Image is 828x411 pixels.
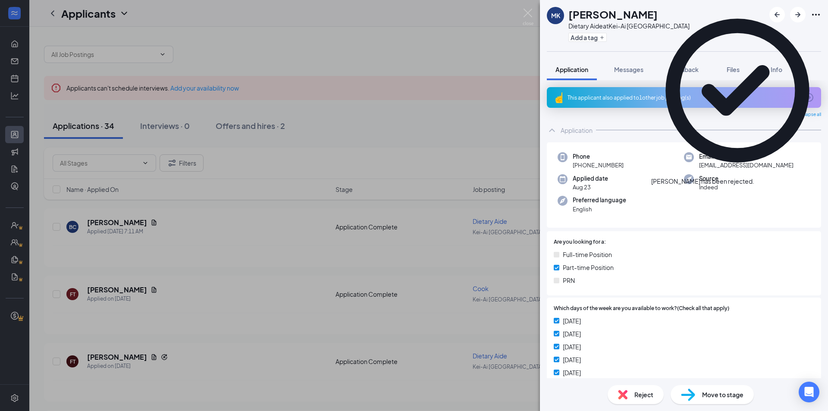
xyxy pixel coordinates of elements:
span: Aug 23 [573,183,608,191]
span: Applied date [573,174,608,183]
span: [DATE] [563,355,581,364]
span: PRN [563,276,575,285]
h1: [PERSON_NAME] [568,7,658,22]
button: PlusAdd a tag [568,33,607,42]
span: [DATE] [563,329,581,339]
svg: ChevronUp [547,125,557,135]
span: Phone [573,152,624,161]
div: Dietary Aide at Kei-Ai [GEOGRAPHIC_DATA] [568,22,690,30]
span: [DATE] [563,316,581,326]
span: Are you looking for a: [554,238,606,246]
span: Messages [614,66,643,73]
div: This applicant also applied to 1 other job posting(s) [568,94,799,101]
span: Indeed [699,183,718,191]
div: Open Intercom Messenger [799,382,819,402]
span: Reject [634,390,653,399]
span: [DATE] [563,368,581,377]
span: Part-time Position [563,263,614,272]
div: Application [561,126,593,135]
span: Move to stage [702,390,743,399]
span: Full-time Position [563,250,612,259]
svg: CheckmarkCircle [651,4,824,177]
span: Application [555,66,588,73]
svg: Plus [599,35,605,40]
div: MK [551,11,560,20]
span: English [573,205,626,213]
span: Which days of the week are you available to work?(Check all that apply) [554,304,729,313]
span: Preferred language [573,196,626,204]
span: [PHONE_NUMBER] [573,161,624,169]
div: [PERSON_NAME] has been rejected. [651,177,754,186]
span: [DATE] [563,342,581,351]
